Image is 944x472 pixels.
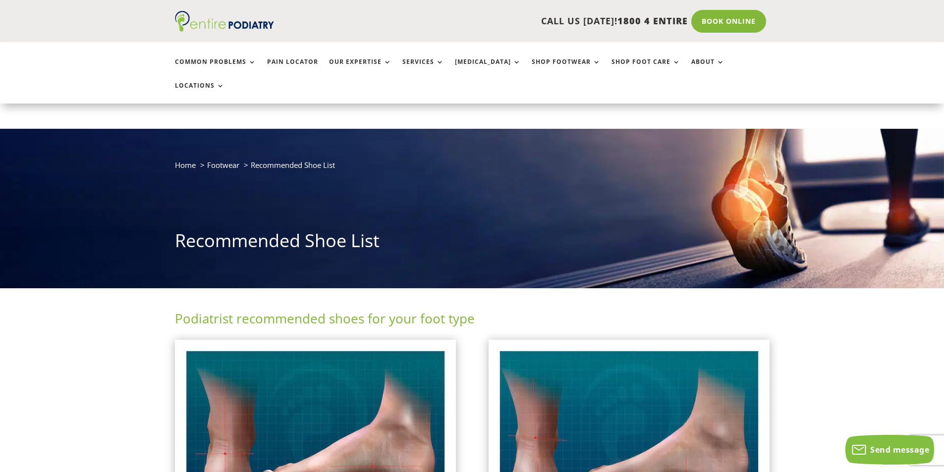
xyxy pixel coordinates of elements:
img: logo (1) [175,11,274,32]
span: Recommended Shoe List [251,160,335,170]
a: [MEDICAL_DATA] [455,58,521,80]
a: Pain Locator [267,58,318,80]
a: Shop Foot Care [611,58,680,80]
a: Services [402,58,444,80]
span: 1800 4 ENTIRE [617,15,688,27]
a: Locations [175,82,224,104]
a: Common Problems [175,58,256,80]
a: Entire Podiatry [175,24,274,34]
span: Send message [870,444,929,455]
a: Home [175,160,196,170]
h1: Recommended Shoe List [175,228,770,258]
a: Our Expertise [329,58,391,80]
p: CALL US [DATE]! [312,15,688,28]
button: Send message [845,435,934,465]
a: About [691,58,724,80]
a: Footwear [207,160,239,170]
a: Shop Footwear [532,58,601,80]
h2: Podiatrist recommended shoes for your foot type [175,310,770,332]
a: Book Online [691,10,766,33]
nav: breadcrumb [175,158,770,179]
